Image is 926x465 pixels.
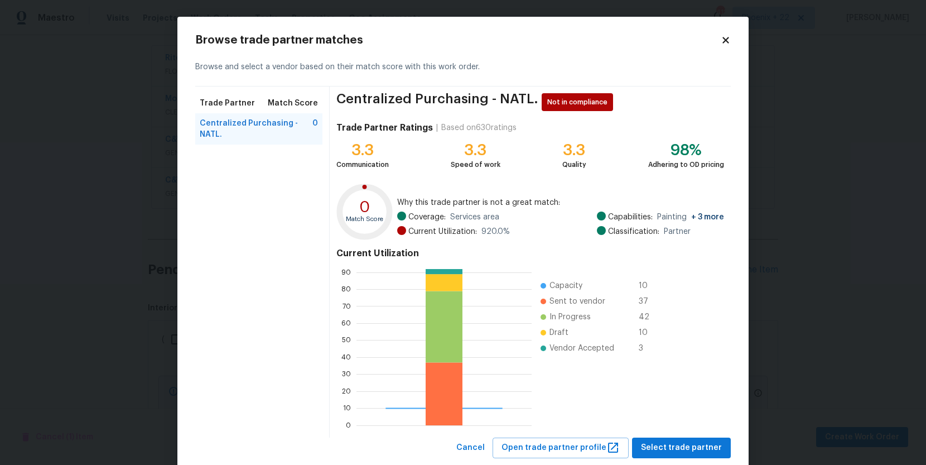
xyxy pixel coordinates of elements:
span: In Progress [549,311,591,323]
h4: Current Utilization [336,248,724,259]
text: 40 [341,354,351,361]
span: Open trade partner profile [501,441,620,455]
span: Services area [450,212,499,223]
div: Quality [562,159,586,170]
text: 30 [342,371,351,377]
span: 920.0 % [481,226,510,237]
text: 10 [343,405,351,411]
div: Speed of work [451,159,500,170]
div: 3.3 [562,145,586,156]
span: + 3 more [691,213,724,221]
span: Classification: [608,226,659,237]
text: 50 [342,337,351,344]
span: Select trade partner [641,441,722,455]
span: 37 [639,296,657,307]
span: Vendor Accepted [549,343,614,354]
div: Communication [336,159,389,170]
span: Sent to vendor [549,296,605,307]
h2: Browse trade partner matches [195,35,721,46]
span: 3 [639,343,657,354]
span: 10 [639,280,657,291]
text: 20 [342,388,351,395]
span: Cancel [456,441,485,455]
text: 70 [343,303,351,310]
div: Based on 630 ratings [441,122,517,133]
span: Match Score [268,98,318,109]
button: Select trade partner [632,438,731,458]
span: Coverage: [408,212,446,223]
span: Not in compliance [547,97,612,108]
span: Centralized Purchasing - NATL. [336,93,538,111]
text: 90 [341,269,351,276]
span: 0 [312,118,318,140]
text: Match Score [346,216,383,222]
button: Cancel [452,438,489,458]
span: Trade Partner [200,98,255,109]
span: 10 [639,327,657,338]
button: Open trade partner profile [493,438,629,458]
div: 3.3 [336,145,389,156]
div: 3.3 [451,145,500,156]
span: Centralized Purchasing - NATL. [200,118,312,140]
div: Browse and select a vendor based on their match score with this work order. [195,48,731,87]
span: Painting [657,212,724,223]
span: Capacity [549,280,582,291]
span: Draft [549,327,568,338]
span: Partner [664,226,691,237]
div: 98% [648,145,724,156]
div: Adhering to OD pricing [648,159,724,170]
span: Capabilities: [608,212,653,223]
span: Current Utilization: [408,226,477,237]
span: Why this trade partner is not a great match: [397,197,724,208]
text: 0 [346,422,351,429]
text: 80 [341,286,351,293]
div: | [433,122,441,133]
h4: Trade Partner Ratings [336,122,433,133]
span: 42 [639,311,657,323]
text: 0 [359,199,370,215]
text: 60 [341,320,351,327]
